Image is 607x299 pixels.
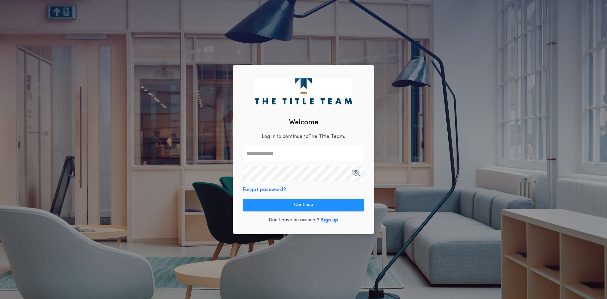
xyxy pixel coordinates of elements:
img: logo [255,78,352,104]
p: Don't have an account? [269,217,319,223]
button: Continue [243,199,364,211]
button: Forgot password? [243,186,286,194]
p: Log in to continue to The Title Team . [262,133,345,140]
button: Sign up [321,216,338,224]
h2: Welcome [289,117,318,128]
